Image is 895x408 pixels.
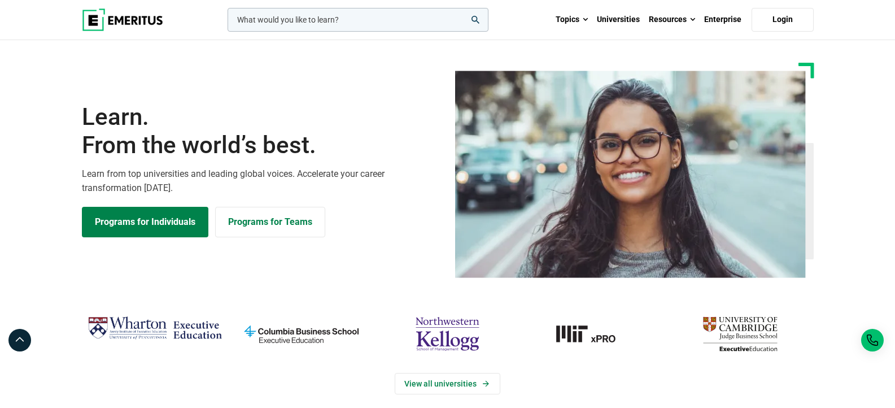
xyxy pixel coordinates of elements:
img: northwestern-kellogg [380,312,515,356]
p: Learn from top universities and leading global voices. Accelerate your career transformation [DATE]. [82,167,441,196]
a: Login [752,8,814,32]
h1: Learn. [82,103,441,160]
img: Wharton Executive Education [88,312,222,345]
a: MIT-xPRO [526,312,661,356]
a: Explore Programs [82,207,208,237]
input: woocommerce-product-search-field-0 [228,8,488,32]
img: cambridge-judge-business-school [673,312,807,356]
a: Explore for Business [215,207,325,237]
img: columbia-business-school [234,312,369,356]
span: From the world’s best. [82,131,441,159]
img: MIT xPRO [526,312,661,356]
a: View Universities [395,373,500,394]
img: Learn from the world's best [455,71,806,278]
